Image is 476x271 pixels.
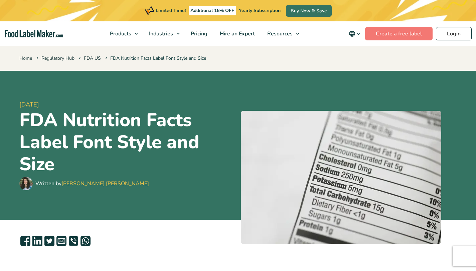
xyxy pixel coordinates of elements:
[19,109,235,175] h1: FDA Nutrition Facts Label Font Style and Size
[286,5,332,17] a: Buy Now & Save
[214,21,260,46] a: Hire an Expert
[108,30,132,37] span: Products
[261,21,303,46] a: Resources
[19,177,33,190] img: Maria Abi Hanna - Food Label Maker
[35,180,149,188] div: Written by
[189,6,236,15] span: Additional 15% OFF
[19,100,235,109] span: [DATE]
[84,55,101,61] a: FDA US
[19,55,32,61] a: Home
[365,27,433,40] a: Create a free label
[436,27,472,40] a: Login
[104,55,206,61] span: FDA Nutrition Facts Label Font Style and Size
[147,30,174,37] span: Industries
[189,30,208,37] span: Pricing
[156,7,186,14] span: Limited Time!
[41,55,74,61] a: Regulatory Hub
[218,30,256,37] span: Hire an Expert
[104,21,141,46] a: Products
[61,180,149,187] a: [PERSON_NAME] [PERSON_NAME]
[265,30,293,37] span: Resources
[239,7,281,14] span: Yearly Subscription
[143,21,183,46] a: Industries
[185,21,212,46] a: Pricing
